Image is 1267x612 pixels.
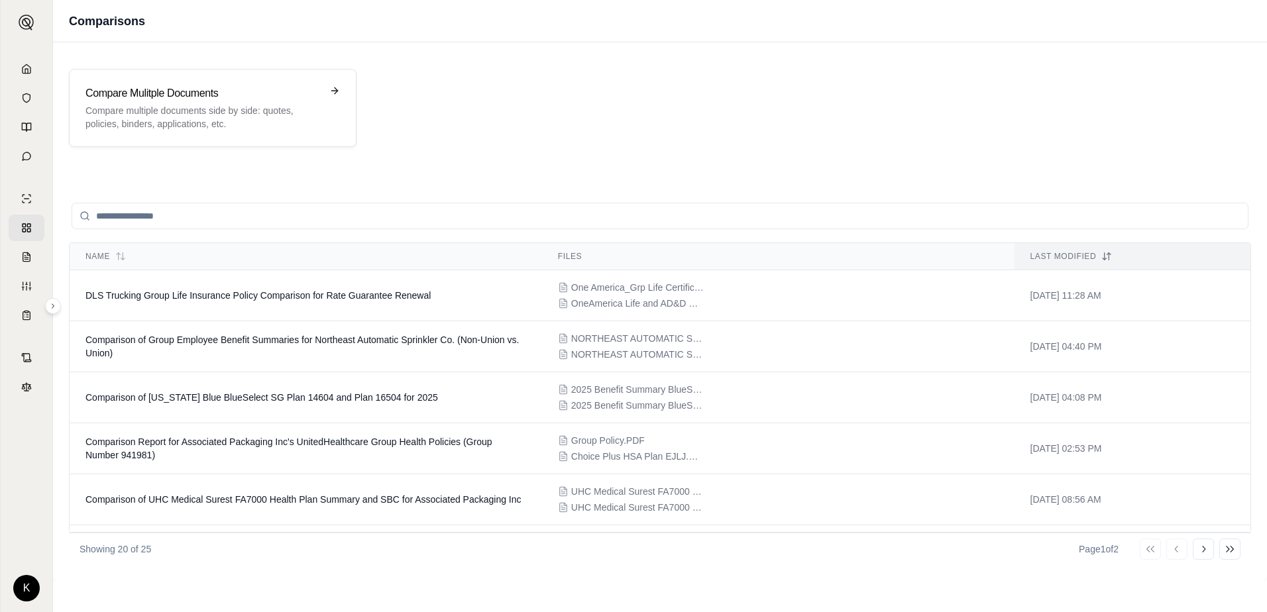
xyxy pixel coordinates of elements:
[85,436,492,460] span: Comparison Report for Associated Packaging Inc's UnitedHealthcare Group Health Policies (Group Nu...
[1015,270,1250,321] td: [DATE] 11:28 AM
[571,399,704,412] span: 2025 Benefit Summary BlueSelect SG Plan 16504 .pdf
[80,542,151,556] p: Showing 20 of 25
[13,9,40,36] button: Expand sidebar
[9,143,44,170] a: Chat
[571,450,704,463] span: Choice Plus HSA Plan EJLJ.PDF
[1015,525,1250,576] td: [DATE] 12:03 PM
[1015,321,1250,372] td: [DATE] 04:40 PM
[1015,423,1250,474] td: [DATE] 02:53 PM
[571,281,704,294] span: One America_Grp Life Certificate_ht checked.pdf
[9,185,44,212] a: Single Policy
[9,273,44,299] a: Custom Report
[1030,251,1235,262] div: Last modified
[9,85,44,111] a: Documents Vault
[9,114,44,140] a: Prompt Library
[571,434,645,447] span: Group Policy.PDF
[1015,372,1250,423] td: [DATE] 04:08 PM
[69,12,145,30] h1: Comparisons
[1015,474,1250,525] td: [DATE] 08:56 AM
[85,290,431,301] span: DLS Trucking Group Life Insurance Policy Comparison for Rate Guarantee Renewal
[9,56,44,82] a: Home
[571,383,704,396] span: 2025 Benefit Summary BlueSelect SG Plan 14604 .pdf
[9,374,44,400] a: Legal Search Engine
[45,298,61,314] button: Expand sidebar
[9,302,44,329] a: Coverage Table
[571,485,704,498] span: UHC Medical Surest FA7000 Summary.pdf
[542,243,1015,270] th: Files
[85,494,522,505] span: Comparison of UHC Medical Surest FA7000 Health Plan Summary and SBC for Associated Packaging Inc
[571,332,704,345] span: NORTHEAST AUTOMATIC SPRINKLER CO_Summary_Non-Union.pdf
[85,251,526,262] div: Name
[9,215,44,241] a: Policy Comparisons
[19,15,34,30] img: Expand sidebar
[85,85,321,101] h3: Compare Mulitple Documents
[85,104,321,130] p: Compare multiple documents side by side: quotes, policies, binders, applications, etc.
[1079,542,1119,556] div: Page 1 of 2
[85,334,519,358] span: Comparison of Group Employee Benefit Summaries for Northeast Automatic Sprinkler Co. (Non-Union v...
[571,297,704,310] span: OneAmerica Life and AD&D Policy.pdf
[571,501,704,514] span: UHC Medical Surest FA7000 SBC.pdf
[13,575,40,601] div: K
[85,392,438,403] span: Comparison of Florida Blue BlueSelect SG Plan 14604 and Plan 16504 for 2025
[571,348,704,361] span: NORTHEAST AUTOMATIC SPRINKLER CO_Summary_Union.pdf
[9,344,44,371] a: Contract Analysis
[9,244,44,270] a: Claim Coverage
